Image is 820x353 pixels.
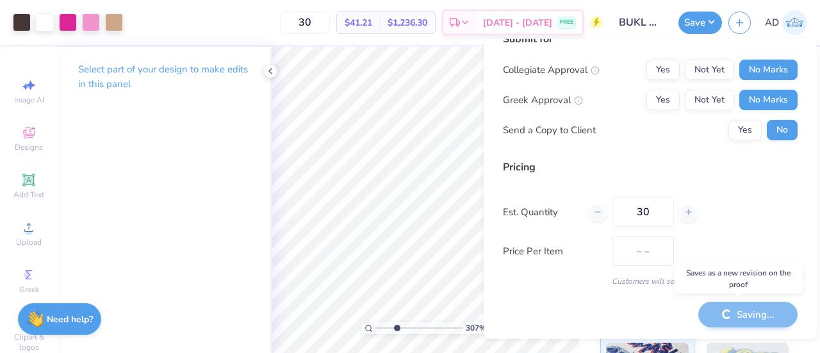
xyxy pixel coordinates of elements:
button: No Marks [739,90,798,110]
span: [DATE] - [DATE] [483,16,552,29]
p: Select part of your design to make edits in this panel [78,62,250,92]
div: Customers will see this price on HQ. [503,275,798,287]
div: Greek Approval [503,92,583,107]
input: – – [612,197,674,227]
div: Saves as a new revision on the proof [675,264,803,293]
input: Untitled Design [609,10,672,35]
a: AD [765,10,807,35]
span: Upload [16,237,42,247]
strong: Need help? [47,313,93,325]
span: Clipart & logos [6,332,51,352]
button: Not Yet [685,60,734,80]
span: Greek [19,284,39,295]
span: 307 % [466,322,486,334]
span: Image AI [14,95,44,105]
div: Pricing [503,160,798,175]
button: No [767,120,798,140]
button: Yes [646,60,680,80]
span: $1,236.30 [388,16,427,29]
span: FREE [560,18,573,27]
label: Price Per Item [503,243,602,258]
button: No Marks [739,60,798,80]
span: $41.21 [345,16,372,29]
button: Yes [728,120,762,140]
div: Collegiate Approval [503,62,600,77]
span: Designs [15,142,43,152]
input: – – [280,11,330,34]
button: Save [678,12,722,34]
img: Ava Dee [782,10,807,35]
span: Add Text [13,190,44,200]
button: Yes [646,90,680,110]
span: AD [765,15,779,30]
div: Send a Copy to Client [503,122,596,137]
div: Submit for [503,31,798,47]
button: Not Yet [685,90,734,110]
label: Est. Quantity [503,204,579,219]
